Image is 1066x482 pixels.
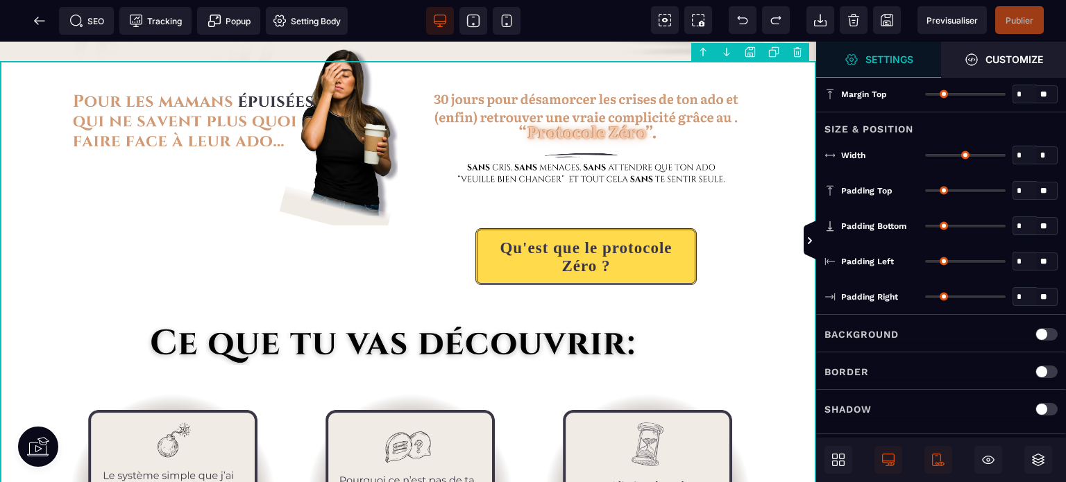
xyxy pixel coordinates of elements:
[42,285,775,323] img: f8636147bfda1fd022e1d76bfd7628a5_ce_que_tu_vas_decouvrir_2.png
[1024,446,1052,474] span: Open Layers
[917,6,987,34] span: Preview
[824,363,869,380] p: Border
[874,446,902,474] span: Desktop Only
[974,446,1002,474] span: Hide/Show Block
[841,150,865,161] span: Width
[824,446,852,474] span: Open Blocks
[841,221,906,232] span: Padding Bottom
[841,256,894,267] span: Padding Left
[927,15,978,26] span: Previsualiser
[841,291,898,302] span: Padding Right
[1006,15,1033,26] span: Publier
[824,326,899,343] p: Background
[69,14,104,28] span: SEO
[475,187,697,243] button: Qu'est que le protocole Zéro ?
[129,14,182,28] span: Tracking
[816,112,1066,137] div: Size & Position
[208,14,251,28] span: Popup
[841,89,887,100] span: Margin Top
[684,6,712,34] span: Screenshot
[273,14,341,28] span: Setting Body
[985,54,1043,64] strong: Customize
[924,446,952,474] span: Mobile Only
[941,42,1066,78] span: Open Style Manager
[841,185,892,196] span: Padding Top
[824,401,872,418] p: Shadow
[865,54,913,64] strong: Settings
[651,6,679,34] span: View components
[816,42,941,78] span: Settings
